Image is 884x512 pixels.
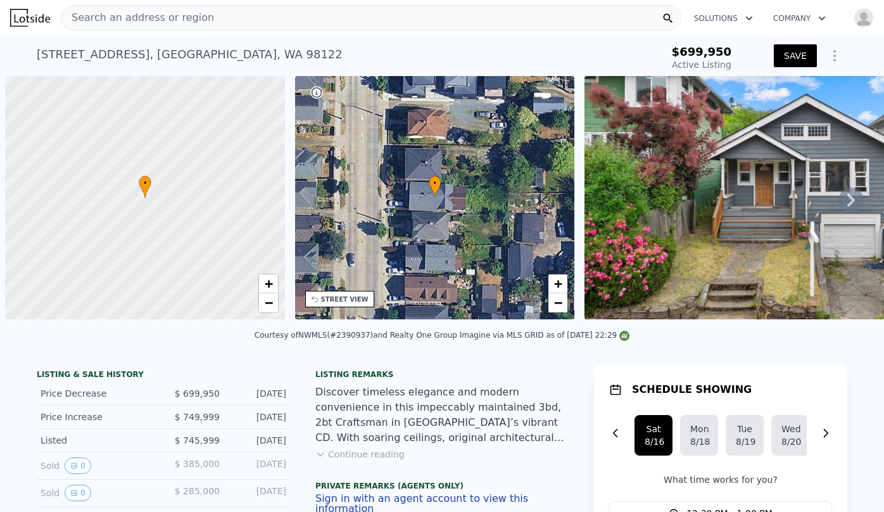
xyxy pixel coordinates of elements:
div: Price Increase [41,411,153,423]
div: [STREET_ADDRESS] , [GEOGRAPHIC_DATA] , WA 98122 [37,46,343,63]
span: + [554,276,562,291]
img: avatar [854,8,874,28]
span: − [264,295,272,310]
button: Mon8/18 [680,415,718,456]
div: 8/20 [781,435,799,448]
span: Active Listing [672,60,731,70]
span: $ 285,000 [175,486,220,496]
div: [DATE] [230,485,286,501]
button: Sat8/16 [635,415,672,456]
p: What time works for you? [609,473,832,486]
a: Zoom in [548,274,567,293]
div: 8/16 [645,435,662,448]
div: Listed [41,434,153,447]
div: Listing remarks [315,369,569,380]
span: − [554,295,562,310]
button: Solutions [684,7,763,30]
a: Zoom out [259,293,278,312]
div: LISTING & SALE HISTORY [37,369,290,382]
div: Wed [781,423,799,435]
span: • [139,177,151,189]
div: Private Remarks (Agents Only) [315,481,569,494]
span: $699,950 [672,45,732,58]
div: • [429,176,441,198]
div: STREET VIEW [321,295,369,304]
h1: SCHEDULE SHOWING [632,382,752,397]
div: [DATE] [230,387,286,400]
a: Zoom out [548,293,567,312]
span: • [429,177,441,189]
button: View historical data [65,485,91,501]
button: Wed8/20 [771,415,809,456]
button: Company [763,7,836,30]
button: SAVE [774,44,817,67]
div: Tue [736,423,754,435]
button: View historical data [65,458,91,474]
div: 8/18 [690,435,708,448]
span: Search an address or region [61,10,214,25]
div: Courtesy of NWMLS (#2390937) and Realty One Group Imagine via MLS GRID as of [DATE] 22:29 [255,331,629,340]
button: Continue reading [315,448,405,461]
span: $ 745,999 [175,435,220,445]
button: Tue8/19 [726,415,764,456]
img: Lotside [10,9,50,27]
img: NWMLS Logo [619,331,629,341]
div: 8/19 [736,435,754,448]
div: Sat [645,423,662,435]
span: $ 385,000 [175,459,220,469]
div: Discover timeless elegance and modern convenience in this impeccably maintained 3bd, 2bt Craftsma... [315,385,569,445]
span: $ 699,950 [175,388,220,399]
div: Sold [41,458,153,474]
div: Sold [41,485,153,501]
span: $ 749,999 [175,412,220,422]
a: Zoom in [259,274,278,293]
button: Show Options [822,43,847,68]
div: Price Decrease [41,387,153,400]
div: [DATE] [230,458,286,474]
div: • [139,176,151,198]
span: + [264,276,272,291]
div: [DATE] [230,434,286,447]
div: [DATE] [230,411,286,423]
div: Mon [690,423,708,435]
